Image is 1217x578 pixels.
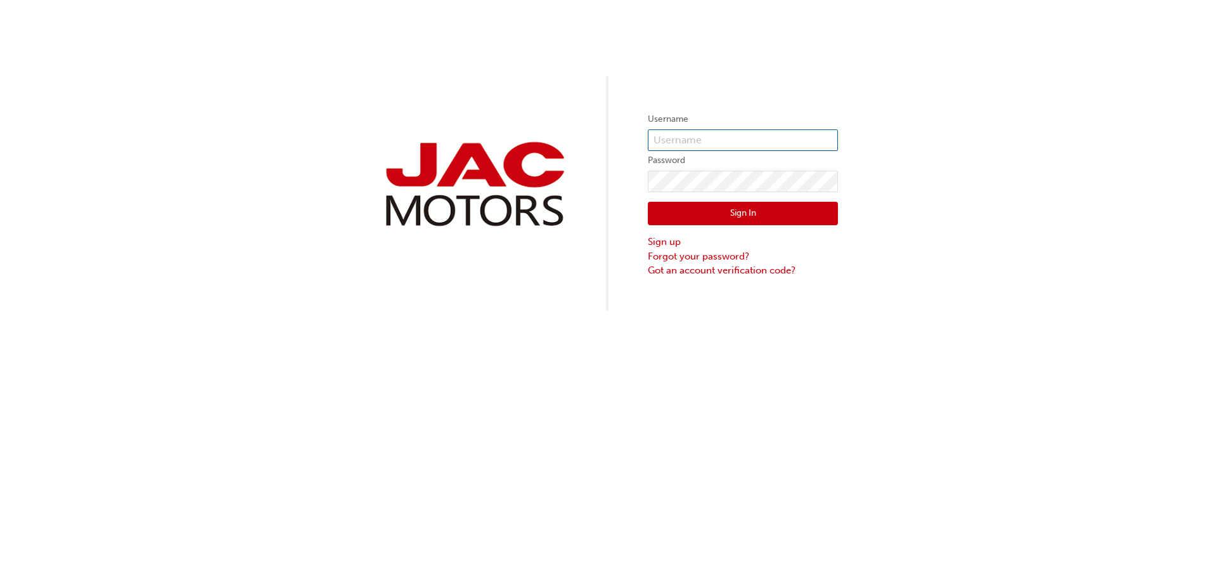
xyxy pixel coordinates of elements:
a: Forgot your password? [648,249,838,264]
label: Username [648,112,838,127]
a: Sign up [648,235,838,249]
label: Password [648,153,838,168]
input: Username [648,129,838,151]
button: Sign In [648,202,838,226]
img: jac-portal [379,137,569,232]
a: Got an account verification code? [648,263,838,278]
